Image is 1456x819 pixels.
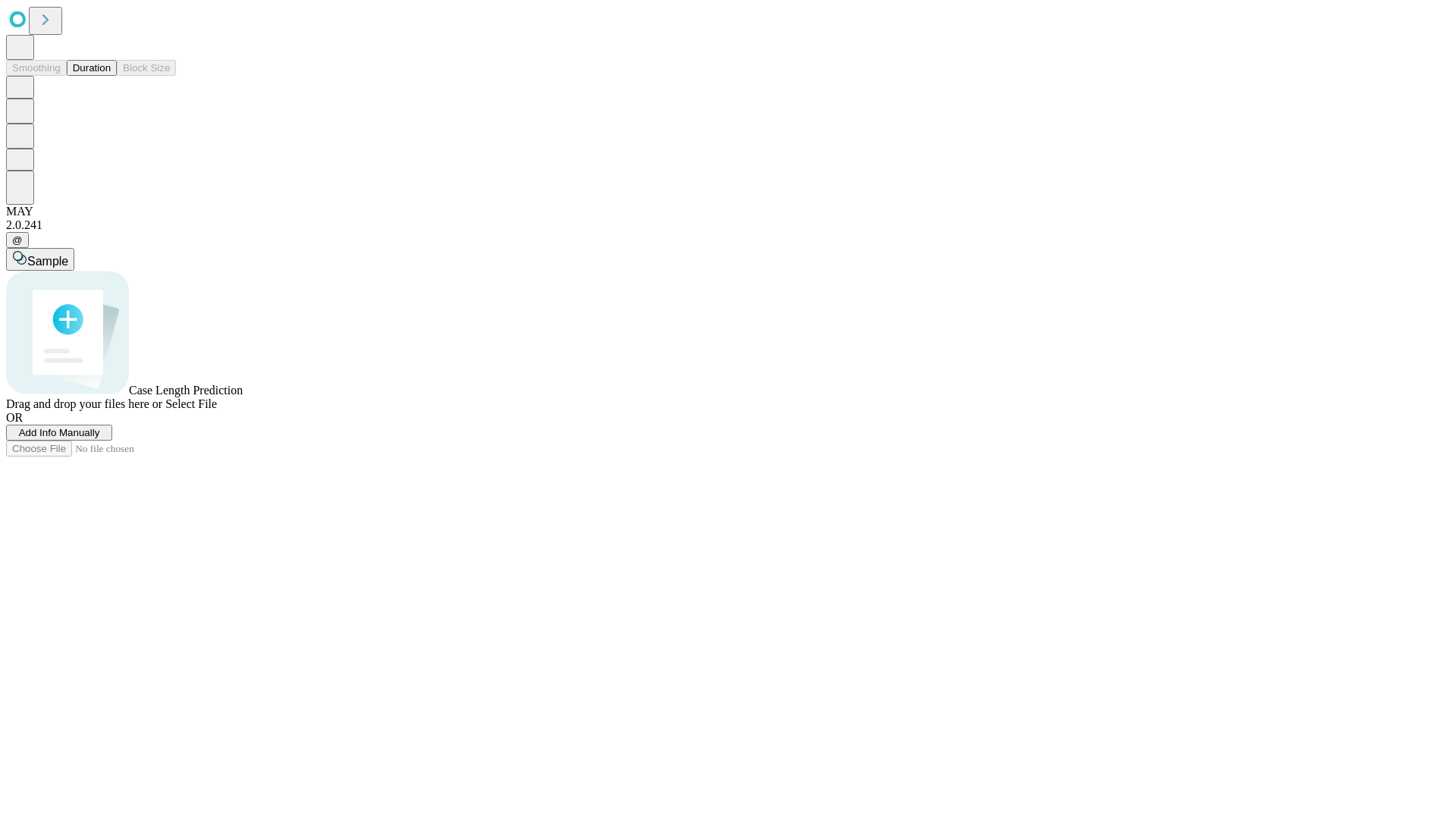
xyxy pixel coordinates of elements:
[6,232,29,248] button: @
[6,397,162,410] span: Drag and drop your files here or
[6,60,67,76] button: Smoothing
[6,218,1450,232] div: 2.0.241
[6,248,74,271] button: Sample
[117,60,176,76] button: Block Size
[129,384,243,397] span: Case Length Prediction
[19,427,100,438] span: Add Info Manually
[6,425,112,441] button: Add Info Manually
[6,411,23,424] span: OR
[12,234,23,246] span: @
[165,397,217,410] span: Select File
[6,205,1450,218] div: MAY
[27,255,68,268] span: Sample
[67,60,117,76] button: Duration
